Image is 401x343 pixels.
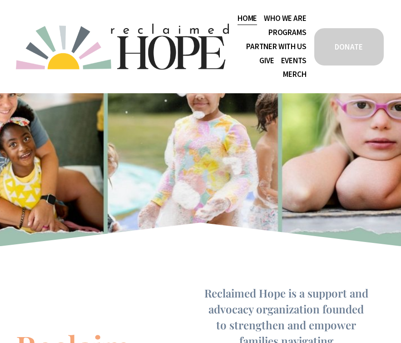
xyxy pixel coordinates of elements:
[268,25,307,40] a: folder dropdown
[238,12,257,26] a: Home
[264,12,306,25] span: Who We Are
[313,27,385,67] a: DONATE
[264,12,306,26] a: folder dropdown
[259,54,274,68] a: Give
[246,40,306,54] a: folder dropdown
[283,68,306,82] a: Merch
[281,54,307,68] a: Events
[246,40,306,53] span: Partner With Us
[16,24,229,70] img: Reclaimed Hope Initiative
[268,26,307,39] span: Programs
